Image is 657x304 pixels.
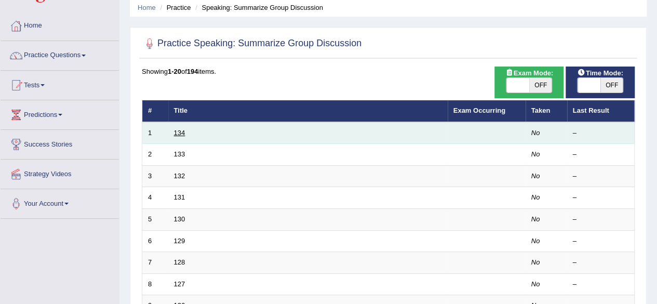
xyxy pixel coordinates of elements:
div: – [573,193,629,203]
em: No [531,172,540,180]
li: Speaking: Summarize Group Discussion [193,3,323,12]
em: No [531,129,540,137]
h2: Practice Speaking: Summarize Group Discussion [142,36,361,51]
th: Taken [526,100,567,122]
a: 127 [174,280,185,288]
a: Tests [1,71,119,97]
a: 130 [174,215,185,223]
span: OFF [529,78,552,92]
td: 4 [142,187,168,209]
li: Practice [157,3,191,12]
a: 133 [174,150,185,158]
a: 134 [174,129,185,137]
em: No [531,258,540,266]
em: No [531,280,540,288]
a: 129 [174,237,185,245]
td: 2 [142,144,168,166]
td: 5 [142,209,168,231]
em: No [531,150,540,158]
td: 7 [142,252,168,274]
a: 131 [174,193,185,201]
div: – [573,236,629,246]
td: 3 [142,165,168,187]
a: 128 [174,258,185,266]
td: 8 [142,273,168,295]
div: – [573,150,629,160]
b: 194 [187,68,198,75]
th: # [142,100,168,122]
td: 1 [142,122,168,144]
em: No [531,193,540,201]
a: Practice Questions [1,41,119,67]
a: Home [1,11,119,37]
span: Time Mode: [573,68,627,78]
div: – [573,258,629,268]
div: Show exams occurring in exams [494,67,564,98]
th: Title [168,100,448,122]
div: Showing of items. [142,67,635,76]
a: Success Stories [1,130,119,156]
a: Home [138,4,156,11]
div: – [573,171,629,181]
a: Strategy Videos [1,160,119,186]
em: No [531,215,540,223]
a: Your Account [1,189,119,215]
div: – [573,215,629,224]
th: Last Result [567,100,635,122]
div: – [573,280,629,289]
b: 1-20 [168,68,181,75]
a: Exam Occurring [453,107,505,114]
span: OFF [600,78,623,92]
a: Predictions [1,100,119,126]
div: – [573,128,629,138]
span: Exam Mode: [501,68,557,78]
em: No [531,237,540,245]
td: 6 [142,230,168,252]
a: 132 [174,172,185,180]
